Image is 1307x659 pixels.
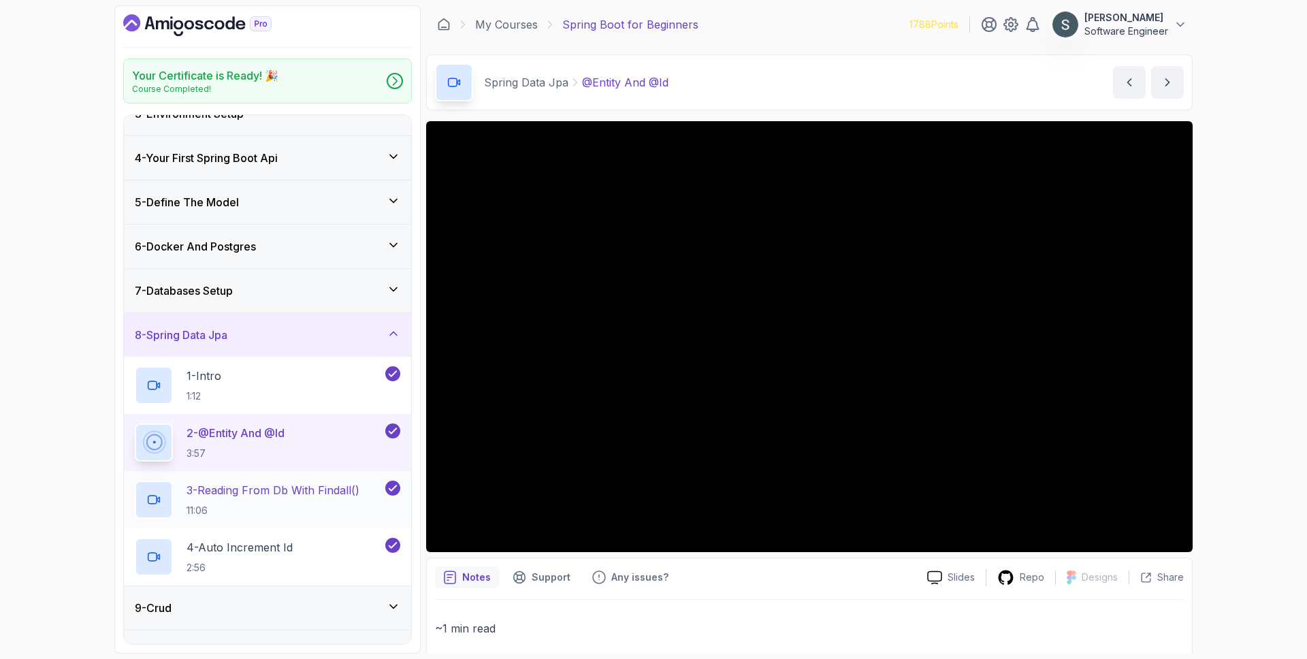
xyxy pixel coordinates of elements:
[504,566,579,588] button: Support button
[135,150,278,166] h3: 4 - Your First Spring Boot Api
[135,283,233,299] h3: 7 - Databases Setup
[475,16,538,33] a: My Courses
[1151,66,1184,99] button: next content
[1052,12,1078,37] img: user profile image
[1129,570,1184,584] button: Share
[135,538,400,576] button: 4-Auto Increment Id2:56
[484,74,568,91] p: Spring Data Jpa
[124,586,411,630] button: 9-Crud
[584,566,677,588] button: Feedback button
[187,389,221,403] p: 1:12
[135,238,256,255] h3: 6 - Docker And Postgres
[187,447,285,460] p: 3:57
[124,313,411,357] button: 8-Spring Data Jpa
[187,539,293,556] p: 4 - Auto Increment Id
[1084,11,1168,25] p: [PERSON_NAME]
[123,59,412,103] a: Your Certificate is Ready! 🎉Course Completed!
[582,74,668,91] p: @Entity And @Id
[1020,570,1044,584] p: Repo
[135,194,239,210] h3: 5 - Define The Model
[1113,66,1146,99] button: previous content
[187,561,293,575] p: 2:56
[135,481,400,519] button: 3-Reading From Db With Findall()11:06
[562,16,698,33] p: Spring Boot for Beginners
[187,482,359,498] p: 3 - Reading From Db With Findall()
[532,570,570,584] p: Support
[909,18,958,31] p: 1788 Points
[124,225,411,268] button: 6-Docker And Postgres
[124,180,411,224] button: 5-Define The Model
[135,366,400,404] button: 1-Intro1:12
[437,18,451,31] a: Dashboard
[1082,570,1118,584] p: Designs
[187,425,285,441] p: 2 - @Entity And @Id
[435,619,1184,638] p: ~1 min read
[187,368,221,384] p: 1 - Intro
[916,570,986,585] a: Slides
[135,423,400,462] button: 2-@Entity And @Id3:57
[1052,11,1187,38] button: user profile image[PERSON_NAME]Software Engineer
[948,570,975,584] p: Slides
[1157,570,1184,584] p: Share
[435,566,499,588] button: notes button
[426,121,1193,552] iframe: 1 - @Entity and @Id
[135,600,172,616] h3: 9 - Crud
[124,136,411,180] button: 4-Your First Spring Boot Api
[611,570,668,584] p: Any issues?
[986,569,1055,586] a: Repo
[187,504,359,517] p: 11:06
[135,327,227,343] h3: 8 - Spring Data Jpa
[124,269,411,312] button: 7-Databases Setup
[132,67,278,84] h2: Your Certificate is Ready! 🎉
[123,14,303,36] a: Dashboard
[132,84,278,95] p: Course Completed!
[462,570,491,584] p: Notes
[1084,25,1168,38] p: Software Engineer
